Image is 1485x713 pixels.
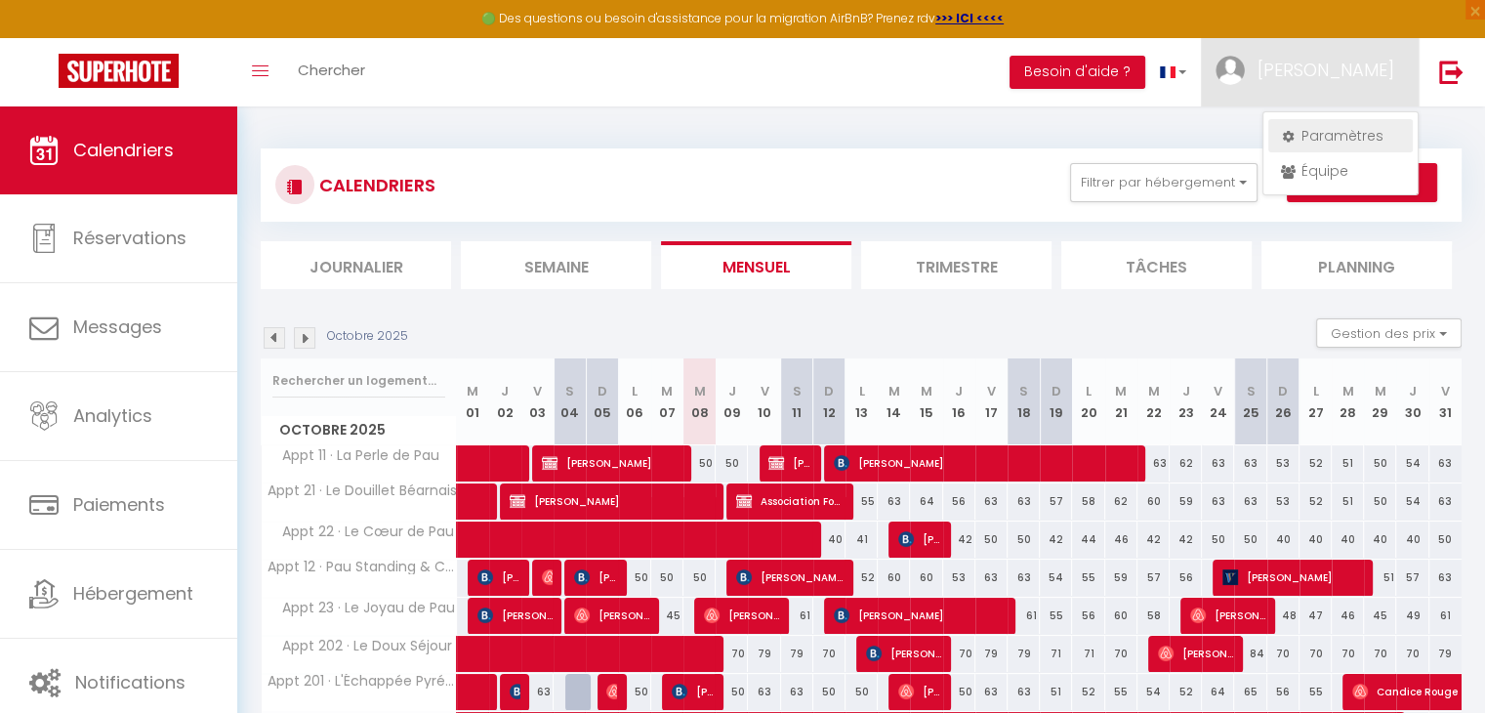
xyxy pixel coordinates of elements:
[73,315,162,339] span: Messages
[878,358,910,445] th: 14
[1040,598,1072,634] div: 55
[574,559,617,596] span: [PERSON_NAME] [PERSON_NAME]
[1429,445,1462,482] div: 63
[1105,560,1137,596] div: 59
[1008,636,1040,672] div: 79
[1299,483,1332,520] div: 52
[510,673,520,710] span: [PERSON_NAME]
[1396,483,1428,520] div: 54
[510,482,714,520] span: [PERSON_NAME]
[1137,598,1170,634] div: 58
[1234,358,1266,445] th: 25
[748,358,780,445] th: 10
[1105,483,1137,520] div: 62
[955,382,963,400] abbr: J
[1299,674,1332,710] div: 55
[834,597,1006,634] span: [PERSON_NAME]
[1396,522,1428,558] div: 40
[1409,382,1417,400] abbr: J
[298,60,365,80] span: Chercher
[586,358,618,445] th: 05
[1364,560,1396,596] div: 51
[1396,445,1428,482] div: 54
[1008,598,1040,634] div: 61
[813,674,846,710] div: 50
[781,674,813,710] div: 63
[1137,522,1170,558] div: 42
[728,382,736,400] abbr: J
[661,382,673,400] abbr: M
[598,382,607,400] abbr: D
[1342,382,1354,400] abbr: M
[283,38,380,106] a: Chercher
[683,445,716,482] div: 50
[1267,598,1299,634] div: 48
[1086,382,1092,400] abbr: L
[1008,560,1040,596] div: 63
[1170,560,1202,596] div: 56
[501,382,509,400] abbr: J
[1267,636,1299,672] div: 70
[921,382,932,400] abbr: M
[1396,560,1428,596] div: 57
[554,358,586,445] th: 04
[1202,522,1234,558] div: 50
[846,483,878,520] div: 55
[1019,382,1028,400] abbr: S
[1267,674,1299,710] div: 56
[768,444,811,482] span: [PERSON_NAME]
[1040,674,1072,710] div: 51
[1396,598,1428,634] div: 49
[1137,483,1170,520] div: 60
[1312,382,1318,400] abbr: L
[265,483,457,498] span: Appt 21 · Le Douillet Béarnais
[1115,382,1127,400] abbr: M
[1332,483,1364,520] div: 51
[975,560,1008,596] div: 63
[975,636,1008,672] div: 79
[574,597,649,634] span: [PERSON_NAME]
[606,673,617,710] span: Junhyeok [PERSON_NAME]
[1072,483,1104,520] div: 58
[1316,318,1462,348] button: Gestion des prix
[265,522,459,543] span: Appt 22 · Le Cœur de Pau
[651,560,683,596] div: 50
[1202,445,1234,482] div: 63
[651,358,683,445] th: 07
[1072,636,1104,672] div: 71
[1170,674,1202,710] div: 52
[1170,522,1202,558] div: 42
[910,560,942,596] div: 60
[846,560,878,596] div: 52
[461,241,651,289] li: Semaine
[859,382,865,400] abbr: L
[834,444,1134,482] span: [PERSON_NAME]
[1070,163,1258,202] button: Filtrer par hébergement
[1429,522,1462,558] div: 50
[1267,522,1299,558] div: 40
[943,358,975,445] th: 16
[943,674,975,710] div: 50
[661,241,851,289] li: Mensuel
[272,363,445,398] input: Rechercher un logement...
[489,358,521,445] th: 02
[846,674,878,710] div: 50
[1364,445,1396,482] div: 50
[1299,358,1332,445] th: 27
[813,358,846,445] th: 12
[846,358,878,445] th: 13
[1061,241,1252,289] li: Tâches
[975,674,1008,710] div: 63
[781,598,813,634] div: 61
[565,382,574,400] abbr: S
[1429,560,1462,596] div: 63
[1234,522,1266,558] div: 50
[935,10,1004,26] strong: >>> ICI <<<<
[265,598,460,619] span: Appt 23 · Le Joyau de Pau
[262,416,456,444] span: Octobre 2025
[1261,241,1452,289] li: Planning
[716,358,748,445] th: 09
[1182,382,1190,400] abbr: J
[898,673,941,710] span: [PERSON_NAME]
[1246,382,1255,400] abbr: S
